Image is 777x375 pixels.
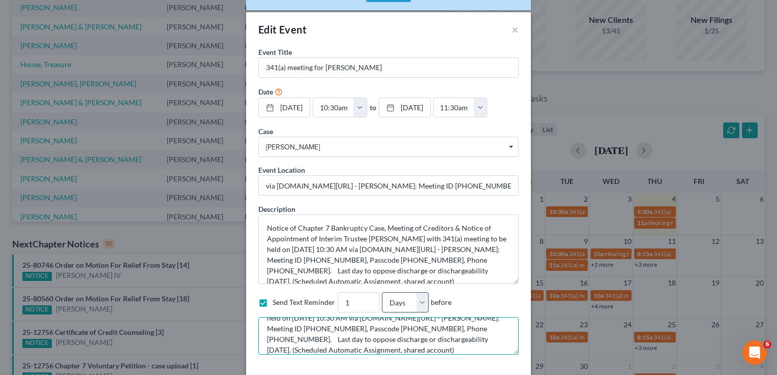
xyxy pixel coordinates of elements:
[370,102,376,113] label: to
[512,23,519,36] button: ×
[258,23,307,36] span: Edit Event
[259,176,518,195] input: Enter location...
[258,86,273,97] label: Date
[258,165,305,175] label: Event Location
[379,98,430,117] a: [DATE]
[763,340,771,349] span: 6
[313,98,354,117] input: -- : --
[258,126,273,137] label: Case
[258,137,519,157] span: Select box activate
[338,293,379,312] input: --
[266,142,511,152] span: [PERSON_NAME]
[742,340,767,365] iframe: Intercom live chat
[258,48,292,56] span: Event Title
[259,98,310,117] a: [DATE]
[259,58,518,77] input: Enter event name...
[273,297,335,307] label: Send Text Reminder
[431,297,452,307] span: before
[258,204,295,214] label: Description
[434,98,474,117] input: -- : --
